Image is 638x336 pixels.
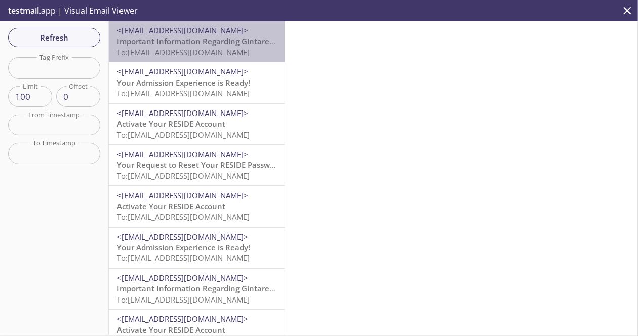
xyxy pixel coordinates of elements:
div: <[EMAIL_ADDRESS][DOMAIN_NAME]>Important Information Regarding Gintare Test's Admission to Acme te... [109,21,285,62]
span: To: [EMAIL_ADDRESS][DOMAIN_NAME] [117,253,250,263]
span: <[EMAIL_ADDRESS][DOMAIN_NAME]> [117,149,248,159]
span: To: [EMAIL_ADDRESS][DOMAIN_NAME] [117,47,250,57]
span: Your Admission Experience is Ready! [117,78,250,88]
span: Activate Your RESIDE Account [117,119,225,129]
span: To: [EMAIL_ADDRESS][DOMAIN_NAME] [117,88,250,98]
div: <[EMAIL_ADDRESS][DOMAIN_NAME]>Your Admission Experience is Ready!To:[EMAIL_ADDRESS][DOMAIN_NAME] [109,228,285,268]
span: <[EMAIL_ADDRESS][DOMAIN_NAME]> [117,314,248,324]
div: <[EMAIL_ADDRESS][DOMAIN_NAME]>Activate Your RESIDE AccountTo:[EMAIL_ADDRESS][DOMAIN_NAME] [109,104,285,144]
span: Refresh [16,31,92,44]
span: <[EMAIL_ADDRESS][DOMAIN_NAME]> [117,190,248,200]
span: Activate Your RESIDE Account [117,325,225,335]
span: Your Request to Reset Your RESIDE Password [117,160,282,170]
div: <[EMAIL_ADDRESS][DOMAIN_NAME]>Your Admission Experience is Ready!To:[EMAIL_ADDRESS][DOMAIN_NAME] [109,62,285,103]
span: Important Information Regarding Gintare Test's Admission to Acme test (IL2019 ACME) [117,36,435,46]
span: <[EMAIL_ADDRESS][DOMAIN_NAME]> [117,25,248,35]
span: <[EMAIL_ADDRESS][DOMAIN_NAME]> [117,273,248,283]
div: <[EMAIL_ADDRESS][DOMAIN_NAME]>Activate Your RESIDE AccountTo:[EMAIL_ADDRESS][DOMAIN_NAME] [109,186,285,227]
span: To: [EMAIL_ADDRESS][DOMAIN_NAME] [117,294,250,305]
span: Activate Your RESIDE Account [117,201,225,211]
span: Important Information Regarding Gintare Test's Admission to ACME 2019 [117,283,385,293]
span: To: [EMAIL_ADDRESS][DOMAIN_NAME] [117,212,250,222]
span: testmail [8,5,39,16]
div: <[EMAIL_ADDRESS][DOMAIN_NAME]>Important Information Regarding Gintare Test's Admission to ACME 20... [109,269,285,309]
span: <[EMAIL_ADDRESS][DOMAIN_NAME]> [117,232,248,242]
span: To: [EMAIL_ADDRESS][DOMAIN_NAME] [117,130,250,140]
button: Refresh [8,28,100,47]
span: To: [EMAIL_ADDRESS][DOMAIN_NAME] [117,171,250,181]
div: <[EMAIL_ADDRESS][DOMAIN_NAME]>Your Request to Reset Your RESIDE PasswordTo:[EMAIL_ADDRESS][DOMAIN... [109,145,285,185]
span: <[EMAIL_ADDRESS][DOMAIN_NAME]> [117,66,248,77]
span: Your Admission Experience is Ready! [117,242,250,252]
span: <[EMAIL_ADDRESS][DOMAIN_NAME]> [117,108,248,118]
